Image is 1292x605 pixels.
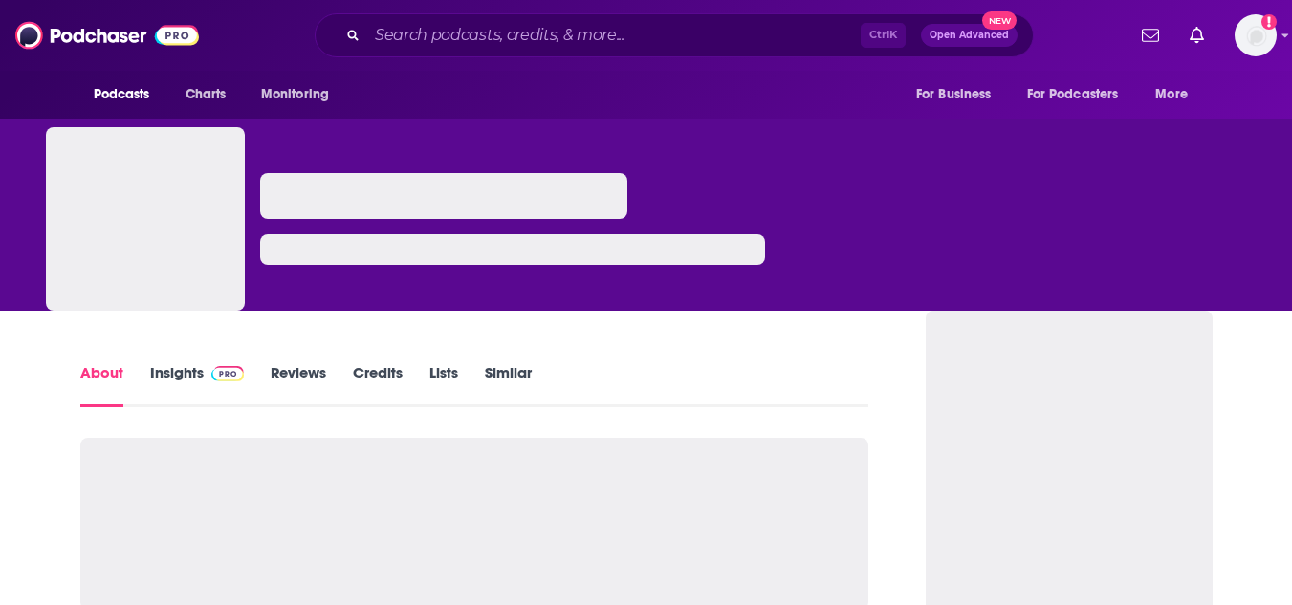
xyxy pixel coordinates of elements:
div: Search podcasts, credits, & more... [315,13,1034,57]
span: New [982,11,1017,30]
button: open menu [80,76,175,113]
button: open menu [1142,76,1212,113]
a: Lists [429,363,458,407]
button: Open AdvancedNew [921,24,1018,47]
input: Search podcasts, credits, & more... [367,20,861,51]
span: Open Advanced [930,31,1009,40]
a: Show notifications dropdown [1182,19,1212,52]
span: For Podcasters [1027,81,1119,108]
button: open menu [903,76,1016,113]
img: User Profile [1235,14,1277,56]
button: open menu [1015,76,1147,113]
img: Podchaser Pro [211,366,245,381]
svg: Add a profile image [1261,14,1277,30]
span: Monitoring [261,81,329,108]
span: Logged in as megcassidy [1235,14,1277,56]
span: Charts [186,81,227,108]
a: Credits [353,363,403,407]
span: More [1155,81,1188,108]
a: Show notifications dropdown [1134,19,1167,52]
a: Charts [173,76,238,113]
span: Ctrl K [861,23,906,48]
a: Similar [485,363,532,407]
img: Podchaser - Follow, Share and Rate Podcasts [15,17,199,54]
a: About [80,363,123,407]
span: For Business [916,81,992,108]
button: Show profile menu [1235,14,1277,56]
button: open menu [248,76,354,113]
a: InsightsPodchaser Pro [150,363,245,407]
span: Podcasts [94,81,150,108]
a: Reviews [271,363,326,407]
